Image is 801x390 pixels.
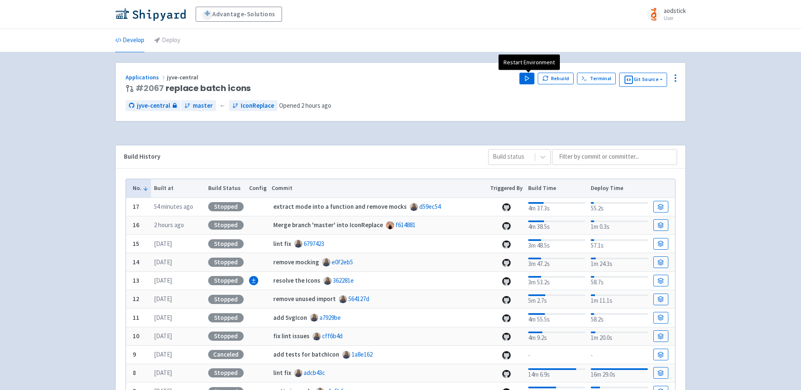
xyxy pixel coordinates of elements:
b: 11 [133,314,139,322]
b: 15 [133,240,139,248]
div: 1m 0.3s [591,219,648,232]
th: Deploy Time [588,179,650,198]
b: 9 [133,350,136,358]
a: Terminal [577,73,616,84]
a: Build Details [653,367,668,379]
button: Git Source [619,73,667,87]
div: 3m 47.2s [528,256,585,269]
span: replace batch icons [136,84,251,93]
strong: extract mode into a function and remove mocks [273,203,407,210]
b: 8 [133,369,136,377]
div: 4m 37.3s [528,200,585,213]
th: Commit [269,179,488,198]
th: Triggered By [488,179,526,198]
time: [DATE] [154,258,172,266]
div: Stopped [208,220,244,230]
strong: fix lint issues [273,332,310,340]
a: d59ec54 [419,203,441,210]
time: [DATE] [154,276,172,284]
div: 57.1s [591,238,648,251]
strong: remove unused import [273,295,336,303]
img: Shipyard logo [115,8,186,21]
div: 1m 20.0s [591,330,648,343]
time: [DATE] [154,314,172,322]
a: aodstick User [642,8,686,21]
a: Build Details [653,349,668,360]
button: No. [133,184,149,192]
span: jyve-central [137,101,170,111]
div: 4m 55.5s [528,311,585,324]
div: Canceled [208,350,244,359]
small: User [664,15,686,21]
div: Stopped [208,295,244,304]
div: Stopped [208,258,244,267]
span: jyve-central [167,73,199,81]
div: 55.2s [591,200,648,213]
span: Opened [279,101,331,109]
a: 6797423 [304,240,324,248]
a: Deploy [154,29,180,52]
time: [DATE] [154,332,172,340]
span: aodstick [664,7,686,15]
a: Build Details [653,312,668,324]
div: 5m 2.7s [528,293,585,306]
strong: add SvgIcon [273,314,307,322]
strong: remove mocking [273,258,319,266]
a: Applications [126,73,167,81]
div: 3m 48.5s [528,238,585,251]
div: 58.7s [591,274,648,287]
a: Build Details [653,238,668,250]
b: 17 [133,203,139,210]
span: master [193,101,213,111]
a: Develop [115,29,144,52]
time: 2 hours ago [154,221,184,229]
button: Rebuild [538,73,574,84]
time: [DATE] [154,295,172,303]
div: - [591,349,648,360]
th: Build Time [525,179,588,198]
div: Build History [124,152,475,162]
div: Stopped [208,202,244,211]
a: Build Details [653,219,668,231]
div: Stopped [208,239,244,248]
div: 58.2s [591,311,648,324]
a: jyve-central [126,100,180,111]
a: 362281e [333,276,354,284]
a: adcb43c [304,369,325,377]
b: 10 [133,332,139,340]
div: Stopped [208,332,244,341]
th: Built at [151,179,205,198]
time: [DATE] [154,369,172,377]
a: #2067 [136,82,164,94]
time: [DATE] [154,350,172,358]
b: 16 [133,221,139,229]
span: ← [219,101,226,111]
a: Build Details [653,330,668,342]
a: Build Details [653,294,668,305]
span: IconReplace [241,101,274,111]
div: 1m 11.1s [591,293,648,306]
time: [DATE] [154,240,172,248]
div: Stopped [208,368,244,377]
strong: resolve the Icons [273,276,320,284]
a: Build Details [653,275,668,286]
a: e0f2eb5 [332,258,353,266]
div: 4m 9.2s [528,330,585,343]
time: 54 minutes ago [154,203,193,210]
th: Config [246,179,269,198]
a: Build Details [653,256,668,268]
div: - [528,349,585,360]
th: Build Status [205,179,246,198]
button: Play [519,73,534,84]
a: cff6b4d [322,332,343,340]
a: Build Details [653,201,668,213]
b: 14 [133,258,139,266]
strong: lint fix [273,240,291,248]
button: Show compose file diff [249,276,258,285]
b: 12 [133,295,139,303]
time: 2 hours ago [301,101,331,109]
a: 1a8e162 [352,350,373,358]
div: Stopped [208,276,244,285]
a: master [181,100,216,111]
strong: lint fix [273,369,291,377]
